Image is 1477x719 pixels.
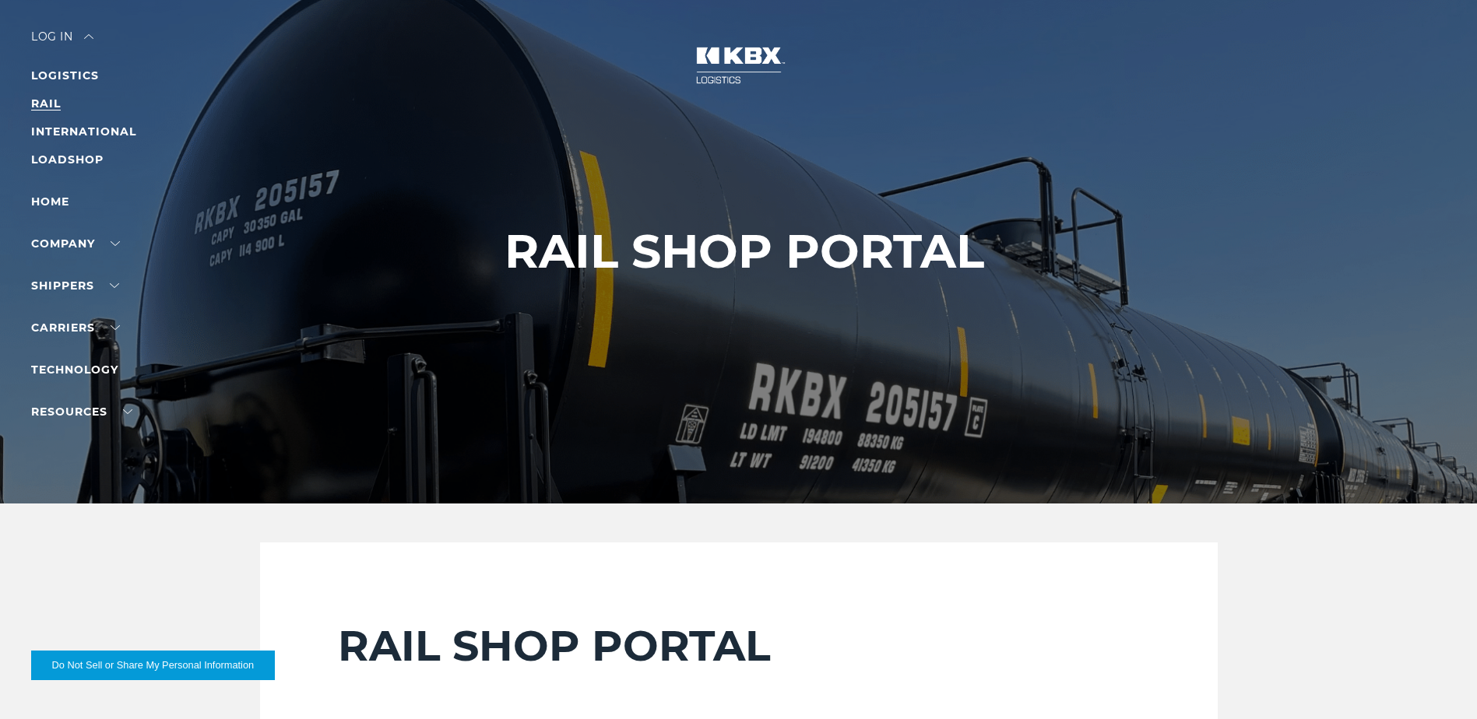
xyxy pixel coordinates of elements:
a: Company [31,237,120,251]
a: SHIPPERS [31,279,119,293]
a: Carriers [31,321,120,335]
h2: RAIL SHOP PORTAL [338,620,1140,672]
a: RAIL [31,96,61,110]
a: RESOURCES [31,405,132,419]
button: Do Not Sell or Share My Personal Information [31,651,275,680]
a: LOGISTICS [31,68,99,82]
div: Log in [31,31,93,54]
h1: RAIL SHOP PORTAL [505,225,984,278]
img: arrow [84,34,93,39]
a: LOADSHOP [31,153,104,167]
img: kbx logo [680,31,797,100]
a: Technology [31,363,118,377]
a: INTERNATIONAL [31,125,136,139]
a: Home [31,195,69,209]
